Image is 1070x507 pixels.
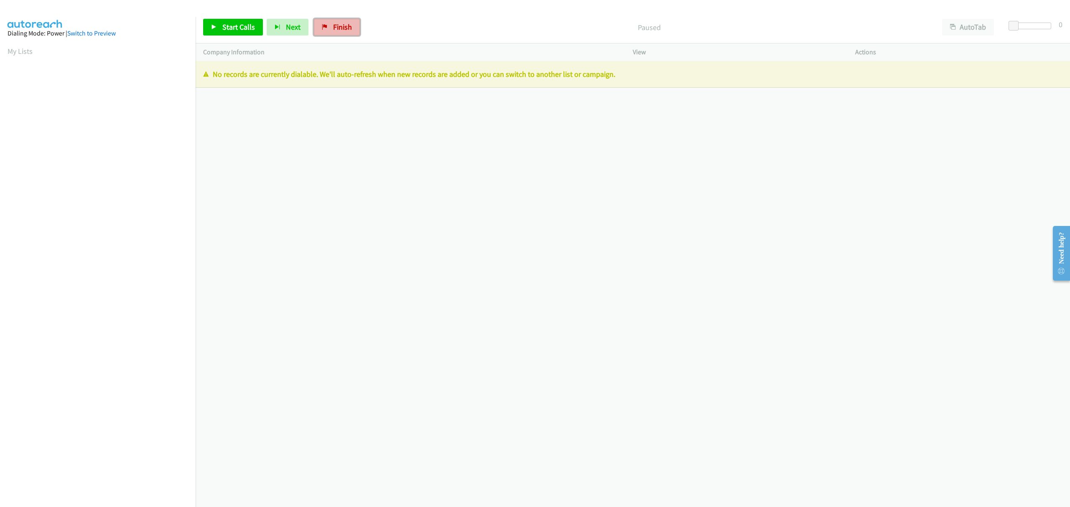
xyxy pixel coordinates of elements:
span: Next [286,22,301,32]
span: Start Calls [222,22,255,32]
a: Switch to Preview [67,29,116,37]
button: AutoTab [942,19,994,35]
a: Finish [314,19,360,35]
p: No records are currently dialable. We'll auto-refresh when new records are added or you can switc... [203,68,1062,80]
p: Company Information [203,47,618,57]
div: Dialing Mode: Power | [8,28,188,38]
div: Delay between calls (in seconds) [1013,23,1051,29]
p: View [633,47,840,57]
iframe: Resource Center [1046,220,1070,286]
iframe: Dialpad [8,64,196,461]
p: Actions [855,47,1062,57]
span: Finish [333,22,352,32]
button: Next [267,19,308,35]
a: My Lists [8,46,33,56]
a: Start Calls [203,19,263,35]
div: 0 [1059,19,1062,30]
p: Paused [371,22,927,33]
